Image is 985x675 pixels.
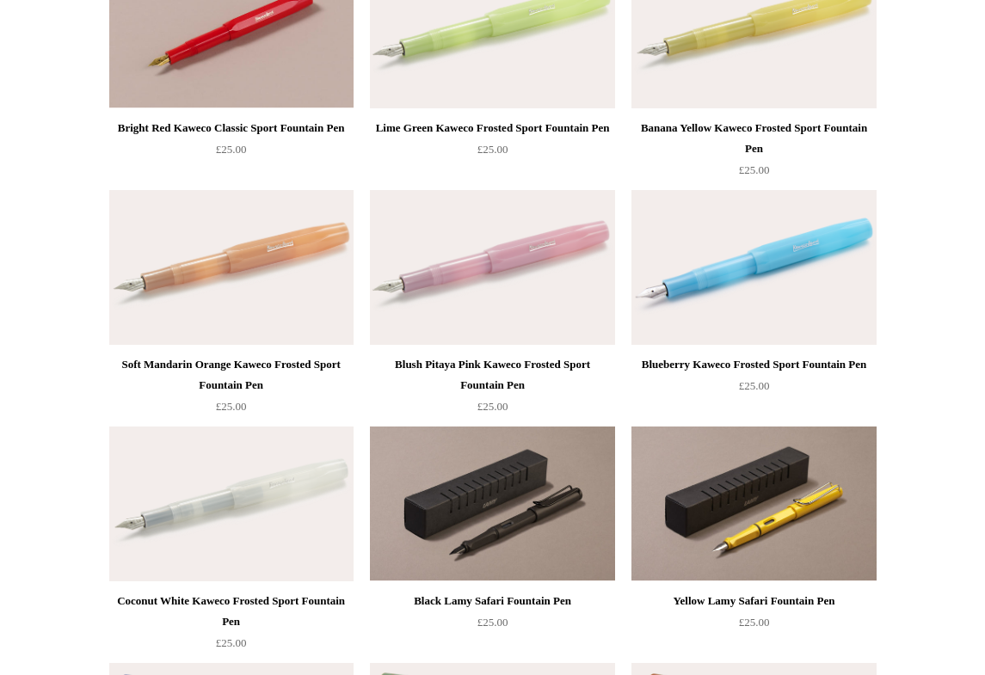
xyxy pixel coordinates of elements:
span: £25.00 [739,616,770,629]
div: Soft Mandarin Orange Kaweco Frosted Sport Fountain Pen [114,354,349,396]
a: Soft Mandarin Orange Kaweco Frosted Sport Fountain Pen Soft Mandarin Orange Kaweco Frosted Sport ... [109,190,354,345]
div: Bright Red Kaweco Classic Sport Fountain Pen [114,118,349,138]
a: Blush Pitaya Pink Kaweco Frosted Sport Fountain Pen Blush Pitaya Pink Kaweco Frosted Sport Founta... [370,190,614,345]
a: Blueberry Kaweco Frosted Sport Fountain Pen £25.00 [631,354,876,425]
span: £25.00 [477,616,508,629]
img: Blush Pitaya Pink Kaweco Frosted Sport Fountain Pen [370,190,614,345]
div: Banana Yellow Kaweco Frosted Sport Fountain Pen [636,118,871,159]
div: Blush Pitaya Pink Kaweco Frosted Sport Fountain Pen [374,354,610,396]
a: Yellow Lamy Safari Fountain Pen £25.00 [631,591,876,661]
span: £25.00 [216,636,247,649]
img: Yellow Lamy Safari Fountain Pen [631,426,876,581]
a: Black Lamy Safari Fountain Pen Black Lamy Safari Fountain Pen [370,426,614,581]
a: Lime Green Kaweco Frosted Sport Fountain Pen £25.00 [370,118,614,188]
a: Black Lamy Safari Fountain Pen £25.00 [370,591,614,661]
div: Lime Green Kaweco Frosted Sport Fountain Pen [374,118,610,138]
a: Coconut White Kaweco Frosted Sport Fountain Pen £25.00 [109,591,354,661]
img: Coconut White Kaweco Frosted Sport Fountain Pen [109,426,354,581]
span: £25.00 [739,163,770,176]
span: £25.00 [477,400,508,413]
img: Soft Mandarin Orange Kaweco Frosted Sport Fountain Pen [109,190,354,345]
span: £25.00 [739,379,770,392]
a: Yellow Lamy Safari Fountain Pen Yellow Lamy Safari Fountain Pen [631,426,876,581]
a: Banana Yellow Kaweco Frosted Sport Fountain Pen £25.00 [631,118,876,188]
div: Blueberry Kaweco Frosted Sport Fountain Pen [636,354,871,375]
a: Soft Mandarin Orange Kaweco Frosted Sport Fountain Pen £25.00 [109,354,354,425]
div: Coconut White Kaweco Frosted Sport Fountain Pen [114,591,349,632]
a: Coconut White Kaweco Frosted Sport Fountain Pen Coconut White Kaweco Frosted Sport Fountain Pen [109,426,354,581]
a: Blueberry Kaweco Frosted Sport Fountain Pen Blueberry Kaweco Frosted Sport Fountain Pen [631,190,876,345]
span: £25.00 [216,143,247,156]
span: £25.00 [216,400,247,413]
a: Bright Red Kaweco Classic Sport Fountain Pen £25.00 [109,118,354,188]
div: Yellow Lamy Safari Fountain Pen [636,591,871,611]
div: Black Lamy Safari Fountain Pen [374,591,610,611]
img: Black Lamy Safari Fountain Pen [370,426,614,581]
span: £25.00 [477,143,508,156]
a: Blush Pitaya Pink Kaweco Frosted Sport Fountain Pen £25.00 [370,354,614,425]
img: Blueberry Kaweco Frosted Sport Fountain Pen [631,190,876,345]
